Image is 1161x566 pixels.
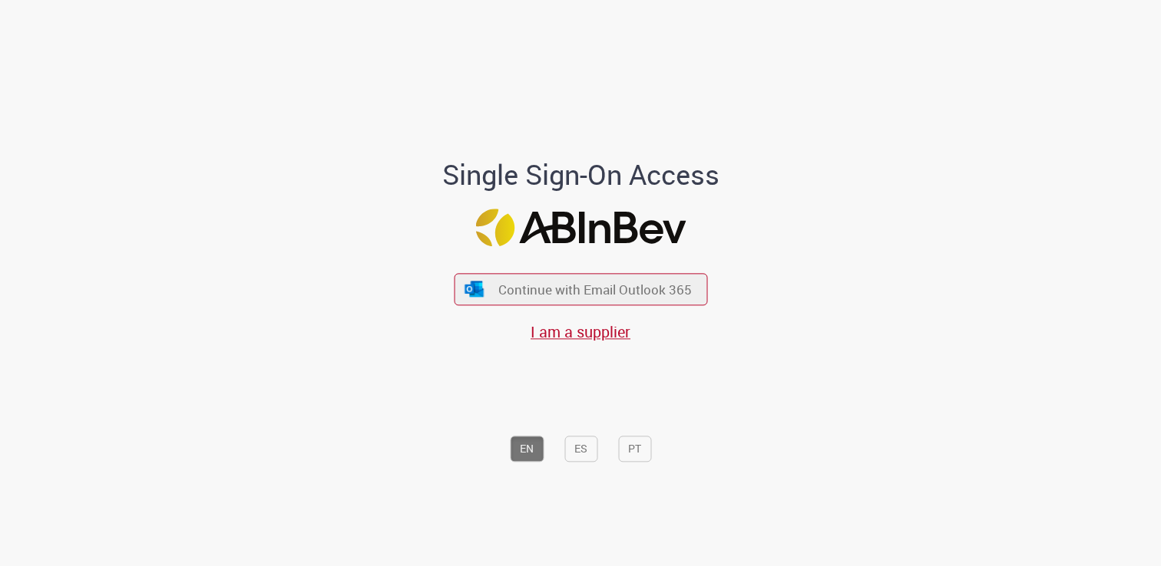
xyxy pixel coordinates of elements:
button: EN [510,436,544,462]
img: Logo ABInBev [475,209,686,246]
a: I am a supplier [531,321,630,342]
h1: Single Sign-On Access [368,160,794,190]
span: Continue with Email Outlook 365 [498,281,692,298]
button: ES [564,436,597,462]
button: ícone Azure/Microsoft 360 Continue with Email Outlook 365 [454,274,707,305]
img: ícone Azure/Microsoft 360 [464,281,485,297]
button: PT [618,436,651,462]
